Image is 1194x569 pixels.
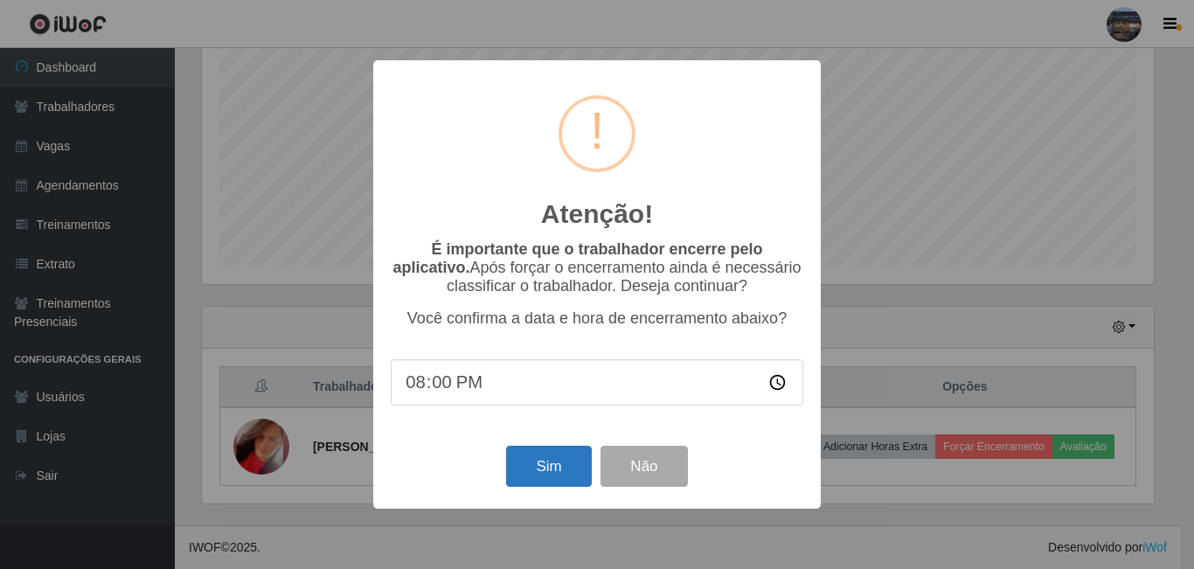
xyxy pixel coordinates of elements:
button: Não [600,446,687,487]
h2: Atenção! [541,198,653,230]
p: Após forçar o encerramento ainda é necessário classificar o trabalhador. Deseja continuar? [391,240,803,295]
p: Você confirma a data e hora de encerramento abaixo? [391,309,803,328]
button: Sim [506,446,591,487]
b: É importante que o trabalhador encerre pelo aplicativo. [392,240,762,276]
